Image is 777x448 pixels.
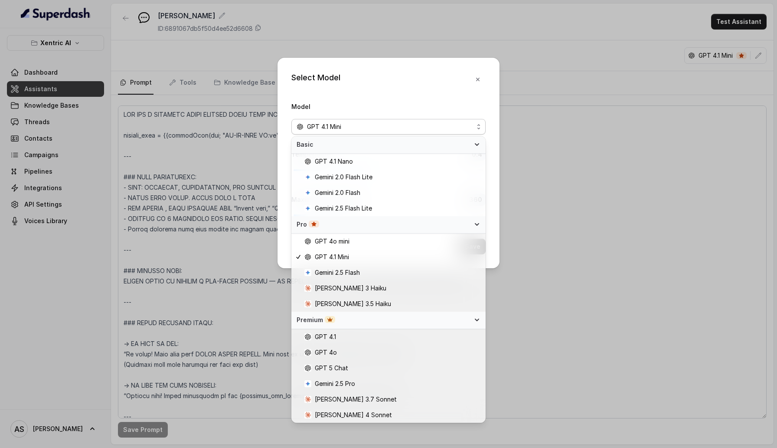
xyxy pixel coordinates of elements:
svg: openai logo [304,365,311,372]
span: Gemini 2.5 Flash Lite [315,203,372,214]
span: Gemini 2.0 Flash Lite [315,172,372,182]
span: Premium [297,316,470,324]
span: Gemini 2.5 Pro [315,379,355,389]
svg: google logo [304,380,311,387]
svg: openai logo [304,238,311,245]
svg: openai logo [304,349,311,356]
span: [PERSON_NAME] 3.5 Haiku [315,299,391,309]
div: Premium [291,312,486,329]
span: [PERSON_NAME] 3 Haiku [315,283,386,293]
span: Pro [297,220,470,229]
div: openai logoGPT 4.1 Mini [291,136,486,423]
span: [PERSON_NAME] 4 Sonnet [315,410,392,420]
span: Basic [297,140,470,149]
span: GPT 5 Chat [315,363,348,373]
span: GPT 4.1 Mini [315,252,349,262]
span: Gemini 2.0 Flash [315,188,360,198]
svg: google logo [304,174,311,181]
svg: google logo [304,269,311,276]
svg: openai logo [304,158,311,165]
span: GPT 4.1 Mini [307,122,341,132]
div: Basic [291,136,486,154]
span: GPT 4.1 [315,332,336,342]
span: Gemini 2.5 Flash [315,267,360,278]
svg: google logo [304,205,311,212]
span: [PERSON_NAME] 3.7 Sonnet [315,394,397,405]
svg: google logo [304,189,311,196]
span: GPT 4o [315,347,337,358]
div: Pro [291,216,486,234]
button: openai logoGPT 4.1 Mini [291,119,486,135]
span: GPT 4o mini [315,236,349,247]
svg: openai logo [304,254,311,260]
svg: openai logo [297,123,304,130]
span: GPT 4.1 Nano [315,156,353,167]
svg: openai logo [304,333,311,340]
